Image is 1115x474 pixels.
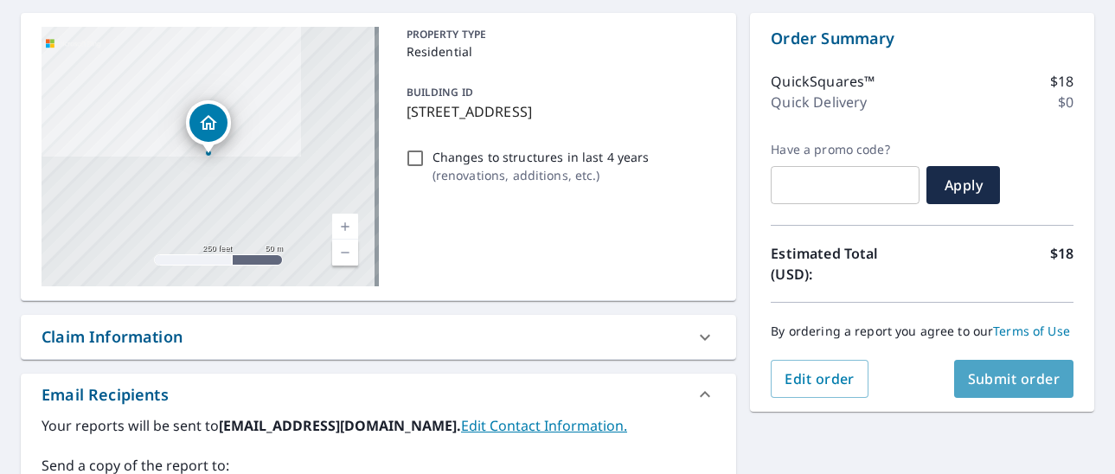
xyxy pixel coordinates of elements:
[1050,71,1073,92] p: $18
[968,369,1061,388] span: Submit order
[407,42,709,61] p: Residential
[21,374,736,415] div: Email Recipients
[42,325,183,349] div: Claim Information
[407,85,473,99] p: BUILDING ID
[42,415,715,436] label: Your reports will be sent to
[771,27,1073,50] p: Order Summary
[954,360,1074,398] button: Submit order
[186,100,231,154] div: Dropped pin, building 1, Residential property, 20858 680th Ave Alden, MN 56009
[771,243,922,285] p: Estimated Total (USD):
[993,323,1070,339] a: Terms of Use
[407,101,709,122] p: [STREET_ADDRESS]
[433,148,650,166] p: Changes to structures in last 4 years
[1058,92,1073,112] p: $0
[407,27,709,42] p: PROPERTY TYPE
[926,166,1000,204] button: Apply
[940,176,986,195] span: Apply
[785,369,855,388] span: Edit order
[21,315,736,359] div: Claim Information
[1050,243,1073,285] p: $18
[219,416,461,435] b: [EMAIL_ADDRESS][DOMAIN_NAME].
[461,416,627,435] a: EditContactInfo
[771,323,1073,339] p: By ordering a report you agree to our
[771,360,868,398] button: Edit order
[771,92,867,112] p: Quick Delivery
[771,142,920,157] label: Have a promo code?
[332,240,358,266] a: Current Level 17, Zoom Out
[332,214,358,240] a: Current Level 17, Zoom In
[42,383,169,407] div: Email Recipients
[771,71,875,92] p: QuickSquares™
[433,166,650,184] p: ( renovations, additions, etc. )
